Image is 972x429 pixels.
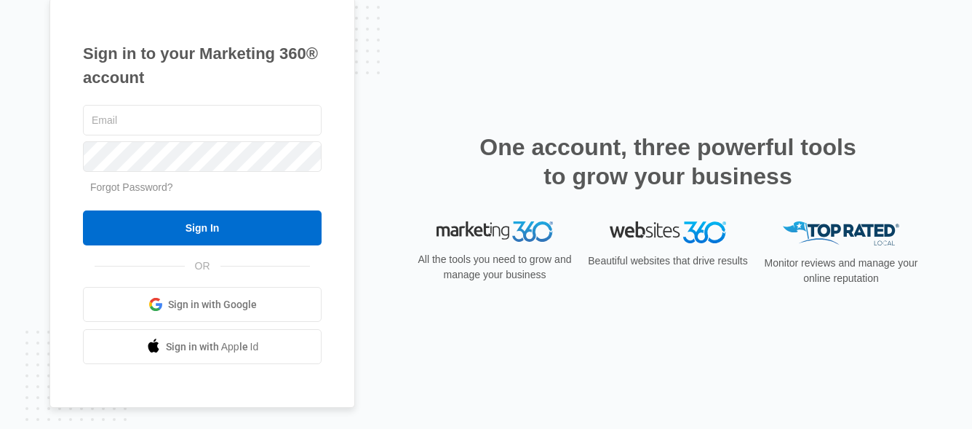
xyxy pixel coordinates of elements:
span: Sign in with Apple Id [166,339,259,355]
img: Websites 360 [610,221,726,243]
input: Email [83,105,322,135]
a: Sign in with Google [83,287,322,322]
p: Monitor reviews and manage your online reputation [760,256,923,286]
h2: One account, three powerful tools to grow your business [475,133,861,191]
img: Marketing 360 [437,221,553,242]
span: OR [185,259,220,274]
p: Beautiful websites that drive results [586,253,749,269]
span: Sign in with Google [168,297,257,312]
p: All the tools you need to grow and manage your business [413,252,576,283]
img: Top Rated Local [783,221,899,245]
h1: Sign in to your Marketing 360® account [83,42,322,90]
a: Forgot Password? [90,181,173,193]
a: Sign in with Apple Id [83,329,322,364]
input: Sign In [83,210,322,245]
